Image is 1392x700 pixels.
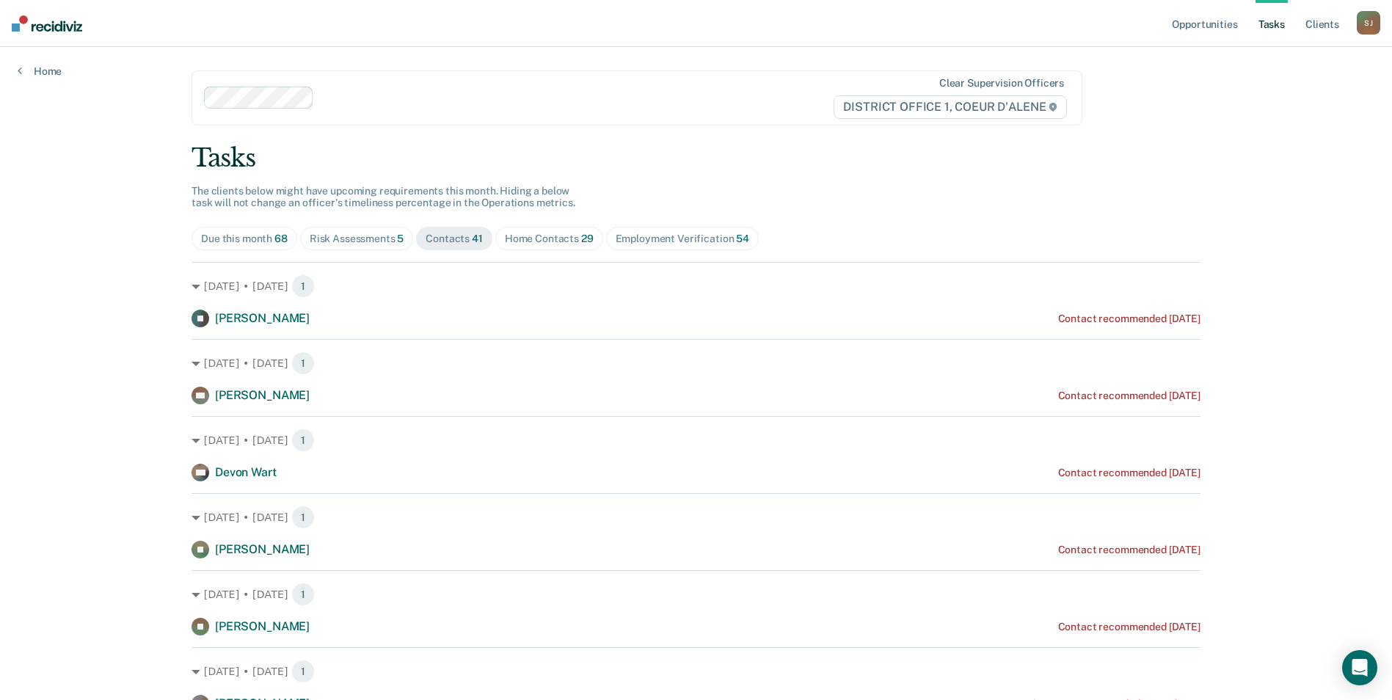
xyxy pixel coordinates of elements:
button: SJ [1357,11,1380,34]
div: Due this month [201,233,288,245]
span: [PERSON_NAME] [215,311,310,325]
span: DISTRICT OFFICE 1, COEUR D'ALENE [834,95,1067,119]
div: [DATE] • [DATE] 1 [192,506,1200,529]
span: [PERSON_NAME] [215,542,310,556]
div: Open Intercom Messenger [1342,650,1377,685]
div: [DATE] • [DATE] 1 [192,583,1200,606]
span: 1 [291,660,315,683]
div: Employment Verification [616,233,749,245]
span: 54 [736,233,749,244]
span: [PERSON_NAME] [215,388,310,402]
div: [DATE] • [DATE] 1 [192,274,1200,298]
div: Home Contacts [505,233,594,245]
div: Clear supervision officers [939,77,1064,90]
span: [PERSON_NAME] [215,619,310,633]
span: 5 [397,233,404,244]
div: Contact recommended [DATE] [1058,313,1200,325]
span: Devon Wart [215,465,276,479]
span: 1 [291,506,315,529]
div: Risk Assessments [310,233,404,245]
div: S J [1357,11,1380,34]
span: 1 [291,274,315,298]
div: Contacts [426,233,483,245]
div: Contact recommended [DATE] [1058,390,1200,402]
div: Contact recommended [DATE] [1058,467,1200,479]
span: 29 [581,233,594,244]
div: [DATE] • [DATE] 1 [192,429,1200,452]
div: Contact recommended [DATE] [1058,544,1200,556]
div: Contact recommended [DATE] [1058,621,1200,633]
a: Home [18,65,62,78]
div: Tasks [192,143,1200,173]
span: 68 [274,233,288,244]
img: Recidiviz [12,15,82,32]
span: 1 [291,583,315,606]
span: 1 [291,429,315,452]
div: [DATE] • [DATE] 1 [192,660,1200,683]
div: [DATE] • [DATE] 1 [192,351,1200,375]
span: The clients below might have upcoming requirements this month. Hiding a below task will not chang... [192,185,575,209]
span: 41 [472,233,483,244]
span: 1 [291,351,315,375]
